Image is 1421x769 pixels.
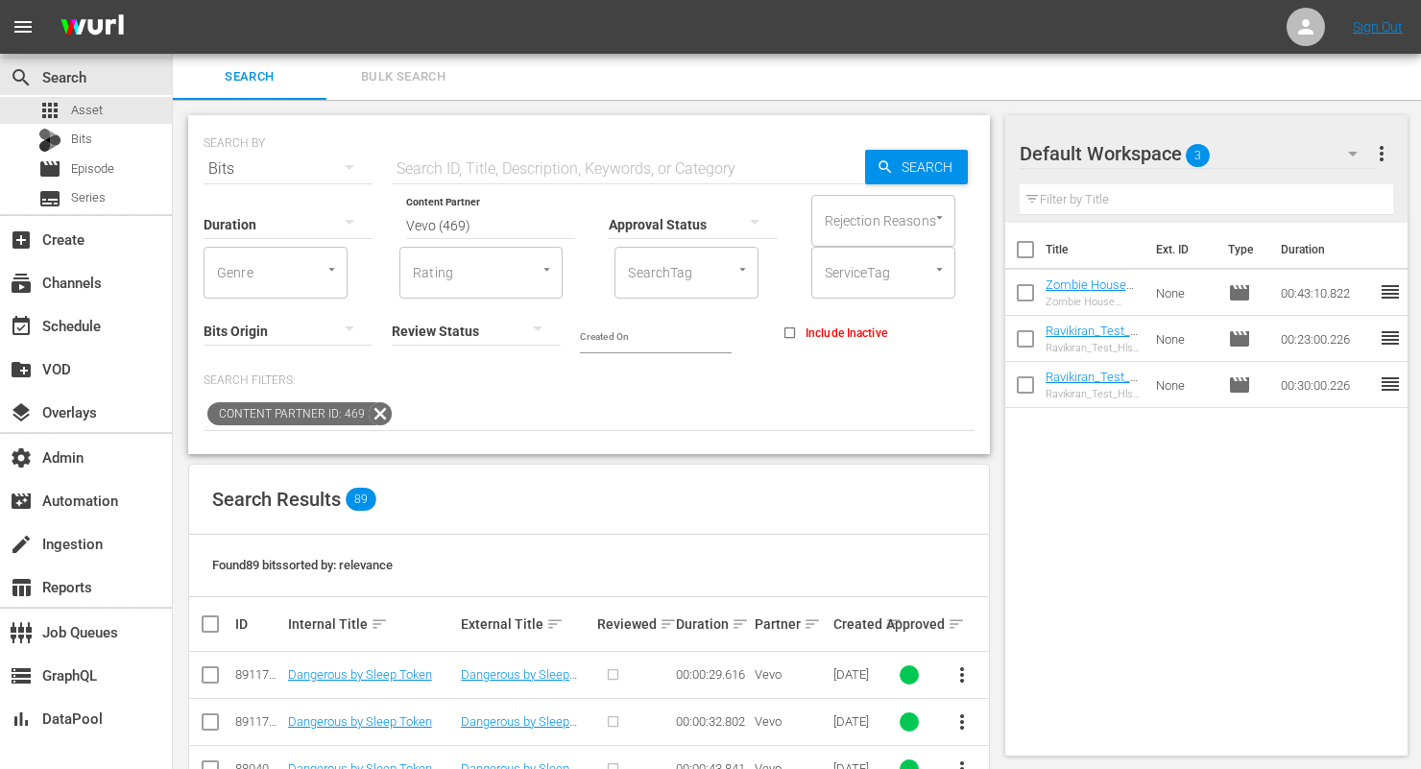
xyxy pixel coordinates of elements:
span: sort [732,615,749,633]
a: Dangerous by Sleep Token [288,667,432,682]
img: ans4CAIJ8jUAAAAAAAAAAAAAAAAAAAAAAAAgQb4GAAAAAAAAAAAAAAAAAAAAAAAAJMjXAAAAAAAAAAAAAAAAAAAAAAAAgAT5G... [46,5,138,50]
span: menu [12,15,35,38]
span: Series [38,187,61,210]
th: Ext. ID [1144,223,1217,276]
div: External Title [461,613,591,636]
span: reorder [1379,280,1402,303]
button: Open [930,208,949,227]
span: bar_chart [10,708,33,731]
div: 00:00:29.616 [676,667,749,682]
span: more_vert [1370,142,1393,165]
a: Sign Out [1353,19,1403,35]
div: 00:00:32.802 [676,714,749,729]
div: Default Workspace [1020,127,1377,180]
td: None [1148,316,1220,362]
div: Bits [204,142,373,196]
button: more_vert [939,699,985,745]
span: Automation [10,490,33,513]
span: more_vert [951,663,974,686]
span: more_vert [951,710,974,733]
a: Ravikiran_Test_Hlsv2_Seg [1046,324,1139,352]
div: Ravikiran_Test_Hlsv2_Seg [1046,342,1142,354]
div: Created [833,613,880,636]
span: Include Inactive [806,324,887,342]
span: Found 89 bits sorted by: relevance [212,558,393,572]
td: 00:43:10.822 [1273,270,1379,316]
button: more_vert [939,652,985,698]
span: Episode [1228,281,1251,304]
span: reorder [1379,326,1402,349]
div: Internal Title [288,613,455,636]
span: Overlays [10,401,33,424]
span: reorder [1379,372,1402,396]
div: Partner [755,613,828,636]
a: Dangerous by Sleep Token [461,714,577,743]
span: Search [10,66,33,89]
span: Episode [1228,327,1251,350]
span: sort [546,615,564,633]
td: 00:30:00.226 [1273,362,1379,408]
button: more_vert [1370,131,1393,177]
td: None [1148,270,1220,316]
td: None [1148,362,1220,408]
span: Search [894,150,968,184]
a: Dangerous by Sleep Token [288,714,432,729]
span: Series [71,188,106,207]
span: Admin [10,446,33,469]
button: Open [930,260,949,278]
span: Episode [1228,373,1251,397]
span: Vevo [755,714,782,729]
span: Episode [38,157,61,180]
span: Asset [71,101,103,120]
div: Approved [886,613,933,636]
div: [DATE] [833,714,880,729]
div: 89117742 [235,714,282,729]
button: Open [734,260,752,278]
span: Content Partner ID: 469 [207,402,369,425]
span: Reports [10,576,33,599]
span: Episode [71,159,114,179]
div: [DATE] [833,667,880,682]
th: Type [1216,223,1269,276]
span: Asset [38,99,61,122]
span: Schedule [10,315,33,338]
span: VOD [10,358,33,381]
span: Create [10,228,33,252]
a: Zombie House Flipping: Ranger Danger [1046,277,1134,321]
span: 89 [346,488,376,511]
span: Bulk Search [338,66,469,88]
button: Search [865,150,968,184]
a: Ravikiran_Test_Hlsv2_Seg_30mins_Duration [1046,370,1139,413]
th: Duration [1269,223,1385,276]
span: Search [184,66,315,88]
div: Ravikiran_Test_Hlsv2_Seg_30mins_Duration [1046,388,1142,400]
span: sort [660,615,677,633]
p: Search Filters: [204,372,975,389]
span: storage [10,664,33,687]
th: Title [1046,223,1144,276]
span: Vevo [755,667,782,682]
button: Open [538,260,556,278]
span: 3 [1186,135,1210,176]
div: Zombie House Flipping: Ranger Danger [1046,296,1142,308]
span: Ingestion [10,533,33,556]
span: Search Results [212,488,341,511]
span: sort [804,615,821,633]
div: Bits [38,129,61,152]
div: ID [235,616,282,632]
div: Reviewed [597,613,670,636]
span: Channels [10,272,33,295]
span: sort [371,615,388,633]
button: Open [323,260,341,278]
a: Dangerous by Sleep Token [461,667,577,696]
td: 00:23:00.226 [1273,316,1379,362]
div: 89117741 [235,667,282,682]
span: Bits [71,130,92,149]
div: Duration [676,613,749,636]
span: Job Queues [10,621,33,644]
